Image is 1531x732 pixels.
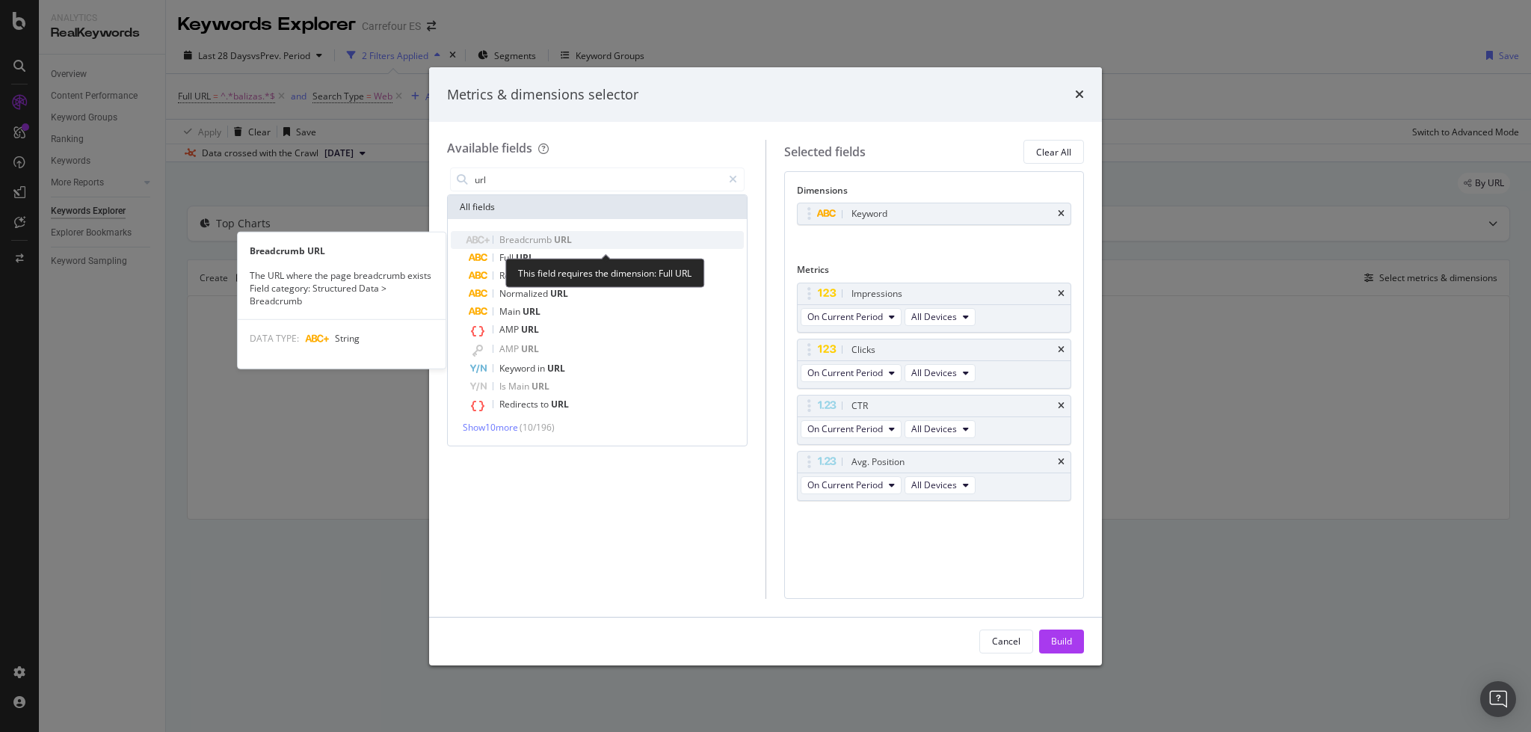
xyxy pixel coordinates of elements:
[551,398,569,410] span: URL
[797,203,1072,225] div: Keywordtimes
[801,308,902,326] button: On Current Period
[905,364,976,382] button: All Devices
[797,263,1072,282] div: Metrics
[521,323,539,336] span: URL
[499,287,550,300] span: Normalized
[801,364,902,382] button: On Current Period
[516,251,534,264] span: URL
[807,310,883,323] span: On Current Period
[499,305,523,318] span: Main
[463,421,518,434] span: Show 10 more
[447,140,532,156] div: Available fields
[905,476,976,494] button: All Devices
[537,362,547,375] span: in
[807,422,883,435] span: On Current Period
[499,362,537,375] span: Keyword
[801,420,902,438] button: On Current Period
[851,455,905,470] div: Avg. Position
[429,67,1102,665] div: modal
[911,366,957,379] span: All Devices
[508,380,532,393] span: Main
[905,420,976,438] button: All Devices
[784,144,866,161] div: Selected fields
[1075,85,1084,105] div: times
[851,342,875,357] div: Clicks
[499,269,540,282] span: Resource
[807,479,883,491] span: On Current Period
[1023,140,1084,164] button: Clear All
[911,422,957,435] span: All Devices
[797,339,1072,389] div: ClickstimesOn Current PeriodAll Devices
[448,195,747,219] div: All fields
[851,399,868,413] div: CTR
[499,251,516,264] span: Full
[499,398,540,410] span: Redirects
[992,635,1020,648] div: Cancel
[540,269,558,282] span: URL
[797,451,1072,501] div: Avg. PositiontimesOn Current PeriodAll Devices
[911,310,957,323] span: All Devices
[550,287,568,300] span: URL
[499,342,521,355] span: AMP
[1039,630,1084,653] button: Build
[532,380,549,393] span: URL
[797,395,1072,445] div: CTRtimesOn Current PeriodAll Devices
[1480,681,1516,717] div: Open Intercom Messenger
[851,206,887,221] div: Keyword
[797,283,1072,333] div: ImpressionstimesOn Current PeriodAll Devices
[797,184,1072,203] div: Dimensions
[911,479,957,491] span: All Devices
[1058,345,1065,354] div: times
[905,308,976,326] button: All Devices
[1058,209,1065,218] div: times
[523,305,540,318] span: URL
[521,342,539,355] span: URL
[499,323,521,336] span: AMP
[807,366,883,379] span: On Current Period
[499,233,554,246] span: Breadcrumb
[238,268,446,307] div: The URL where the page breadcrumb exists Field category: Structured Data > Breadcrumb
[1058,402,1065,410] div: times
[540,398,551,410] span: to
[473,168,722,191] input: Search by field name
[1051,635,1072,648] div: Build
[851,286,902,301] div: Impressions
[499,380,508,393] span: Is
[801,476,902,494] button: On Current Period
[238,244,446,256] div: Breadcrumb URL
[1058,289,1065,298] div: times
[554,233,572,246] span: URL
[1036,146,1071,159] div: Clear All
[447,85,638,105] div: Metrics & dimensions selector
[520,421,555,434] span: ( 10 / 196 )
[1058,458,1065,467] div: times
[547,362,565,375] span: URL
[979,630,1033,653] button: Cancel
